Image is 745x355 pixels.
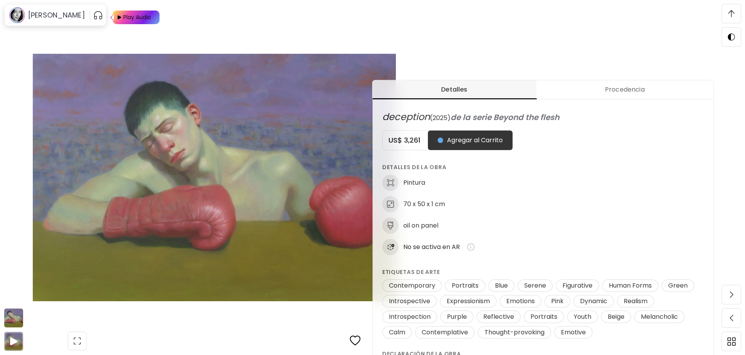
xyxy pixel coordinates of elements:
[382,217,399,234] img: medium
[382,163,704,171] h6: Detalles de la obra
[382,268,704,276] h6: Etiquetas de arte
[384,328,410,337] span: Calm
[428,131,513,150] button: Agregar al Carrito
[382,239,399,255] img: icon
[556,328,591,337] span: Emotive
[403,221,438,230] h6: oil on panel
[619,297,652,306] span: Realism
[526,313,562,321] span: Portraits
[345,330,365,351] button: favorites
[93,9,103,21] button: pauseOutline IconGradient Icon
[442,297,495,306] span: Expressionism
[447,281,483,290] span: Portraits
[604,281,656,290] span: Human Forms
[479,313,519,321] span: Reflective
[382,196,399,212] img: dimensions
[377,85,532,94] span: Detalles
[569,313,596,321] span: Youth
[520,281,551,290] span: Serene
[110,11,114,25] img: Play
[403,200,445,208] h6: 70 x 50 x 1 cm
[384,297,435,306] span: Introspective
[68,332,102,339] h6: deception
[442,313,472,321] span: Purple
[384,313,435,321] span: Introspection
[480,328,549,337] span: Thought-provoking
[382,110,430,123] span: deception
[541,85,709,94] span: Procedencia
[382,175,399,191] img: discipline
[467,243,475,251] img: info-icon
[28,11,85,20] h6: [PERSON_NAME]
[636,313,683,321] span: Melancholic
[663,281,692,290] span: Green
[430,113,451,122] span: ( 2025 )
[383,136,428,145] h5: US$ 3,261
[603,313,629,321] span: Beige
[403,178,425,187] h6: Pintura
[384,281,440,290] span: Contemporary
[438,136,503,145] span: Agregar al Carrito
[502,297,539,306] span: Emotions
[417,328,473,337] span: Contemplative
[546,297,568,306] span: Pink
[68,340,286,348] h4: Pintura | 70 x 50 x 1 cm
[270,336,335,346] span: Agregar al Carrito
[451,112,559,123] span: de la serie Beyond the flesh
[575,297,612,306] span: Dynamic
[122,11,152,24] div: Play Audio
[558,281,597,290] span: Figurative
[490,281,513,290] span: Blue
[403,243,460,251] span: No se activa en AR
[113,11,122,24] img: Play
